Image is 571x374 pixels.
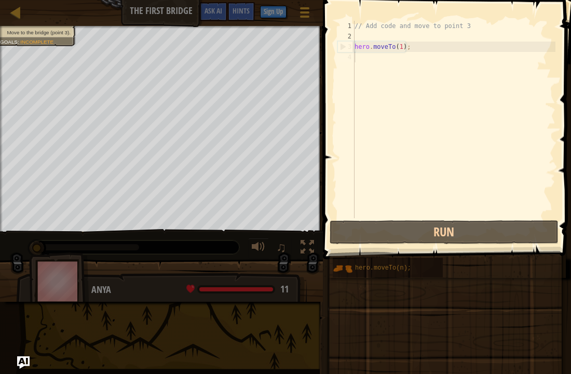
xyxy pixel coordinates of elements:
span: Hints [233,6,250,16]
div: 1 [337,21,355,31]
span: Move to the bridge (point 3). [7,30,71,35]
button: Ask AI [17,356,30,369]
div: 2 [337,31,355,42]
span: Ask AI [205,6,222,16]
button: Show game menu [292,2,318,26]
div: 3 [338,42,355,52]
img: portrait.png [333,259,352,278]
button: Sign Up [260,6,287,18]
button: Ask AI [199,2,227,21]
span: Incomplete [20,39,53,45]
span: : [18,39,20,45]
div: 4 [337,52,355,62]
button: Run [330,220,559,244]
span: hero.moveTo(n); [355,264,411,272]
